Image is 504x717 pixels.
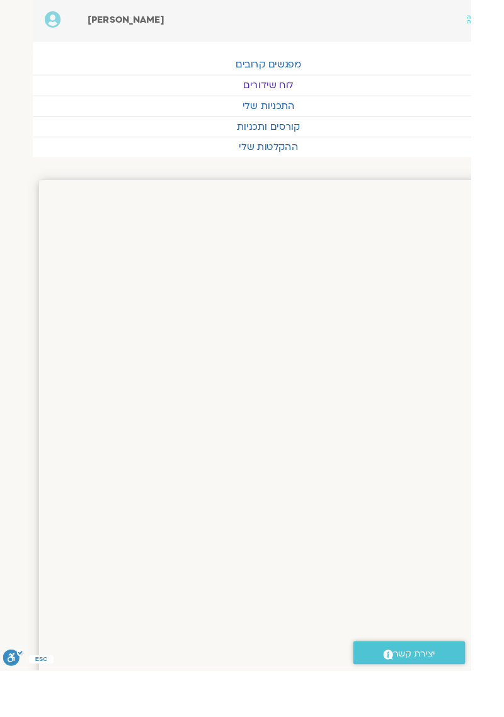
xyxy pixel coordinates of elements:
span: יצירת קשר [421,691,466,708]
span: [PERSON_NAME] [94,14,176,28]
a: יצירת קשר [378,686,498,711]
